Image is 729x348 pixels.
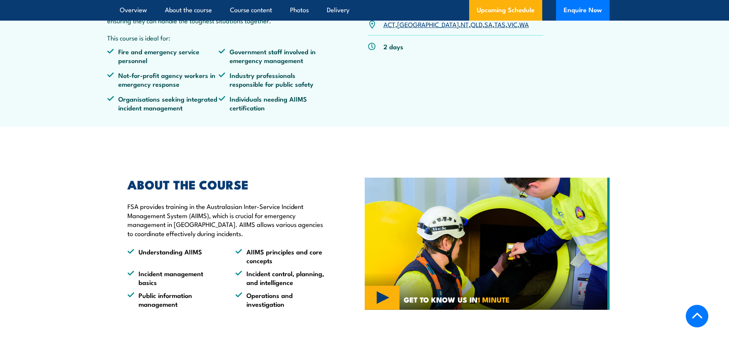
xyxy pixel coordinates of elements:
li: Incident control, planning, and intelligence [235,269,329,287]
a: SA [484,19,493,29]
li: Operations and investigation [235,291,329,309]
li: Industry professionals responsible for public safety [219,71,330,89]
a: WA [519,19,529,29]
li: Organisations seeking integrated incident management [107,94,219,112]
strong: 1 MINUTE [478,294,510,305]
li: Public information management [127,291,222,309]
a: TAS [494,19,506,29]
p: 2 days [383,42,403,51]
a: [GEOGRAPHIC_DATA] [397,19,459,29]
p: FSA provides training in the Australasian Inter-Service Incident Management System (AIIMS), which... [127,202,329,238]
li: Not-for-profit agency workers in emergency response [107,71,219,89]
li: Incident management basics [127,269,222,287]
span: GET TO KNOW US IN [404,296,510,303]
li: Government staff involved in emergency management [219,47,330,65]
li: Individuals needing AIIMS certification [219,94,330,112]
a: VIC [507,19,517,29]
li: AIIMS principles and core concepts [235,247,329,265]
a: QLD [471,19,483,29]
h2: ABOUT THE COURSE [127,179,329,189]
li: Fire and emergency service personnel [107,47,219,65]
a: NT [461,19,469,29]
p: This course is ideal for: [107,33,331,42]
p: , , , , , , , [383,20,529,29]
a: ACT [383,19,395,29]
li: Understanding AIIMS [127,247,222,265]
